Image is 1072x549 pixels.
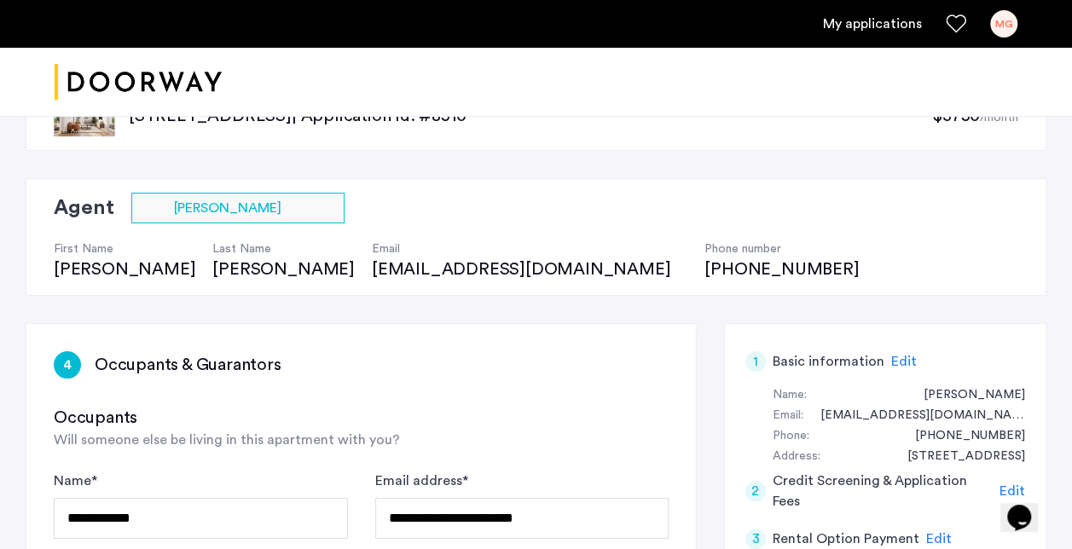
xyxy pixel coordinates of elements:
[55,50,222,114] a: Cazamio logo
[980,112,1018,124] sub: /month
[372,240,687,257] h4: Email
[212,257,354,281] div: [PERSON_NAME]
[212,240,354,257] h4: Last Name
[54,240,195,257] h4: First Name
[95,353,281,377] h3: Occupants & Guarantors
[773,471,994,511] h5: Credit Screening & Application Fees
[926,532,952,546] span: Edit
[375,471,468,491] label: Email address *
[1000,484,1025,498] span: Edit
[54,257,195,281] div: [PERSON_NAME]
[773,529,919,549] h5: Rental Option Payment
[54,406,669,430] h3: Occupants
[54,433,400,447] span: Will someone else be living in this apartment with you?
[372,257,687,281] div: [EMAIL_ADDRESS][DOMAIN_NAME]
[773,351,884,372] h5: Basic information
[907,385,1025,406] div: Morgan Greer
[745,529,766,549] div: 3
[704,257,859,281] div: [PHONE_NUMBER]
[54,471,97,491] label: Name *
[932,107,980,124] span: $3750
[823,14,922,34] a: My application
[55,50,222,114] img: logo
[773,447,820,467] div: Address:
[54,193,114,223] h2: Agent
[990,10,1017,38] div: MG
[891,355,917,368] span: Edit
[803,406,1025,426] div: morgangreerllc@gmail.com
[773,385,807,406] div: Name:
[898,426,1025,447] div: +19857895300
[773,426,809,447] div: Phone:
[54,351,81,379] div: 4
[946,14,966,34] a: Favorites
[890,447,1025,467] div: 4545 6th Avenue North
[745,351,766,372] div: 1
[704,240,859,257] h4: Phone number
[773,406,803,426] div: Email:
[1000,481,1055,532] iframe: chat widget
[745,481,766,501] div: 2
